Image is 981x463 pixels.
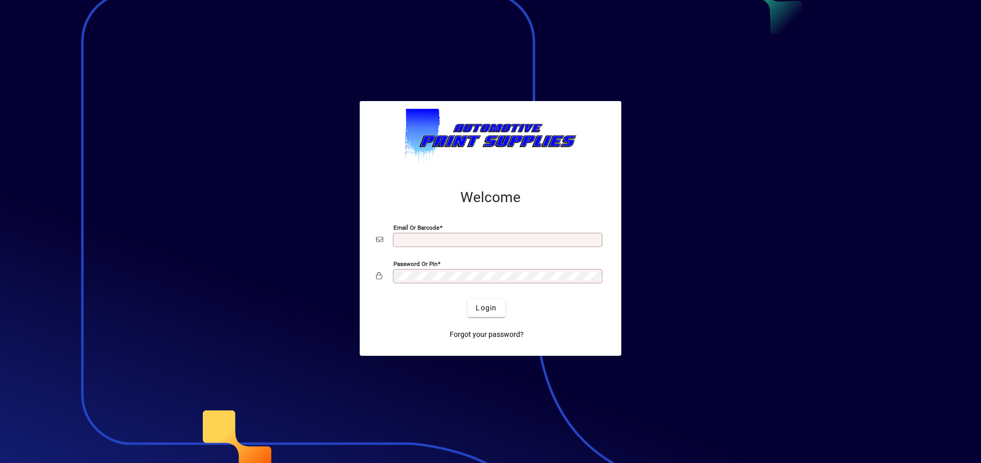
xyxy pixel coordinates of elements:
[468,299,505,317] button: Login
[393,224,439,231] mat-label: Email or Barcode
[446,325,528,344] a: Forgot your password?
[376,189,605,206] h2: Welcome
[476,303,497,313] span: Login
[393,260,437,267] mat-label: Password or Pin
[450,329,524,340] span: Forgot your password?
